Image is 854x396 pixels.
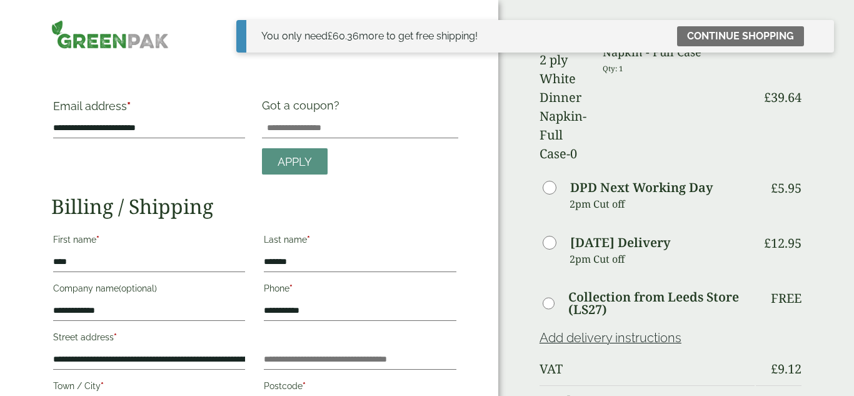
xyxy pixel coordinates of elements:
[568,291,755,316] label: Collection from Leeds Store (LS27)
[53,231,245,252] label: First name
[51,20,169,49] img: GreenPak Supplies
[540,32,588,163] img: 40cm 2 ply White Dinner Napkin-Full Case-0
[264,280,456,301] label: Phone
[328,30,359,42] span: 60.36
[771,180,778,196] span: £
[114,332,117,342] abbr: required
[771,180,801,196] bdi: 5.95
[677,26,804,46] a: Continue shopping
[303,381,306,391] abbr: required
[261,29,478,44] div: You only need more to get free shipping!
[278,155,312,169] span: Apply
[764,89,771,106] span: £
[264,231,456,252] label: Last name
[540,330,681,345] a: Add delivery instructions
[262,99,344,118] label: Got a coupon?
[328,30,333,42] span: £
[53,328,245,350] label: Street address
[603,64,623,73] small: Qty: 1
[101,381,104,391] abbr: required
[53,101,245,118] label: Email address
[570,181,713,194] label: DPD Next Working Day
[764,235,801,251] bdi: 12.95
[289,283,293,293] abbr: required
[570,250,755,268] p: 2pm Cut off
[764,89,801,106] bdi: 39.64
[540,354,755,384] th: VAT
[53,280,245,301] label: Company name
[51,195,458,218] h2: Billing / Shipping
[771,360,778,377] span: £
[119,283,157,293] span: (optional)
[570,236,670,249] label: [DATE] Delivery
[771,360,801,377] bdi: 9.12
[764,235,771,251] span: £
[127,99,131,113] abbr: required
[771,291,801,306] p: Free
[96,235,99,245] abbr: required
[262,148,328,175] a: Apply
[570,195,755,213] p: 2pm Cut off
[307,235,310,245] abbr: required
